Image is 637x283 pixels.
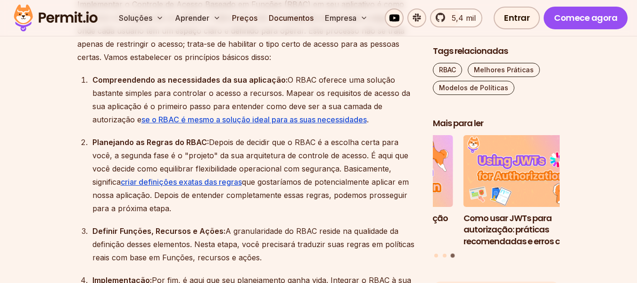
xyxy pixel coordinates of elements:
[367,115,369,124] font: .
[430,9,482,27] a: 5,4 mil
[439,84,508,92] font: Modelos de Políticas
[433,81,514,95] a: Modelos de Políticas
[92,75,288,85] font: Compreendendo as necessidades da sua aplicação:
[269,13,314,23] font: Documentos
[554,12,617,24] font: Comece agora
[326,212,448,235] font: Implementando Autenticação e Autorização em Next.js
[175,13,209,23] font: Aprender
[452,13,476,23] font: 5,4 mil
[326,135,453,207] img: Implementando Autenticação e Autorização em Next.js
[121,177,242,187] a: criar definições exatas das regras
[115,9,167,27] button: Soluções
[504,12,529,24] font: Entrar
[433,45,508,57] font: Tags relacionadas
[451,253,455,257] button: Vá para o slide 3
[463,135,591,248] a: Como usar JWTs para autorização: práticas recomendadas e erros comunsComo usar JWTs para autoriza...
[463,135,591,207] img: Como usar JWTs para autorização: práticas recomendadas e erros comuns
[92,137,408,187] font: Depois de decidir que o RBAC é a escolha certa para você, a segunda fase é o "projeto" da sua arq...
[433,135,560,259] div: Postagens
[9,2,102,34] img: Logotipo da permissão
[92,226,414,262] font: A granularidade do RBAC reside na qualidade da definição desses elementos. Nesta etapa, você prec...
[494,7,540,29] a: Entrar
[474,66,534,74] font: Melhores Práticas
[544,7,628,29] a: Comece agora
[321,9,372,27] button: Empresa
[92,137,209,147] font: Planejando as Regras do RBAC:
[434,253,438,257] button: Ir para o slide 1
[92,226,225,236] font: Definir Funções, Recursos e Ações:
[232,13,257,23] font: Preços
[141,115,367,124] a: se o RBAC é mesmo a solução ideal para as suas necessidades
[119,13,152,23] font: Soluções
[433,117,483,129] font: Mais para ler
[92,75,410,124] font: O RBAC oferece uma solução bastante simples para controlar o acesso a recursos. Mapear os requisi...
[433,63,462,77] a: RBAC
[171,9,224,27] button: Aprender
[463,135,591,248] li: 3 de 3
[325,13,356,23] font: Empresa
[265,9,317,27] a: Documentos
[228,9,261,27] a: Preços
[439,66,456,74] font: RBAC
[463,212,588,247] font: Como usar JWTs para autorização: práticas recomendadas e erros comuns
[326,135,453,248] li: 2 de 3
[92,177,409,213] font: que gostaríamos de potencialmente aplicar em nossa aplicação. Depois de entender completamente es...
[443,253,447,257] button: Ir para o slide 2
[468,63,540,77] a: Melhores Práticas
